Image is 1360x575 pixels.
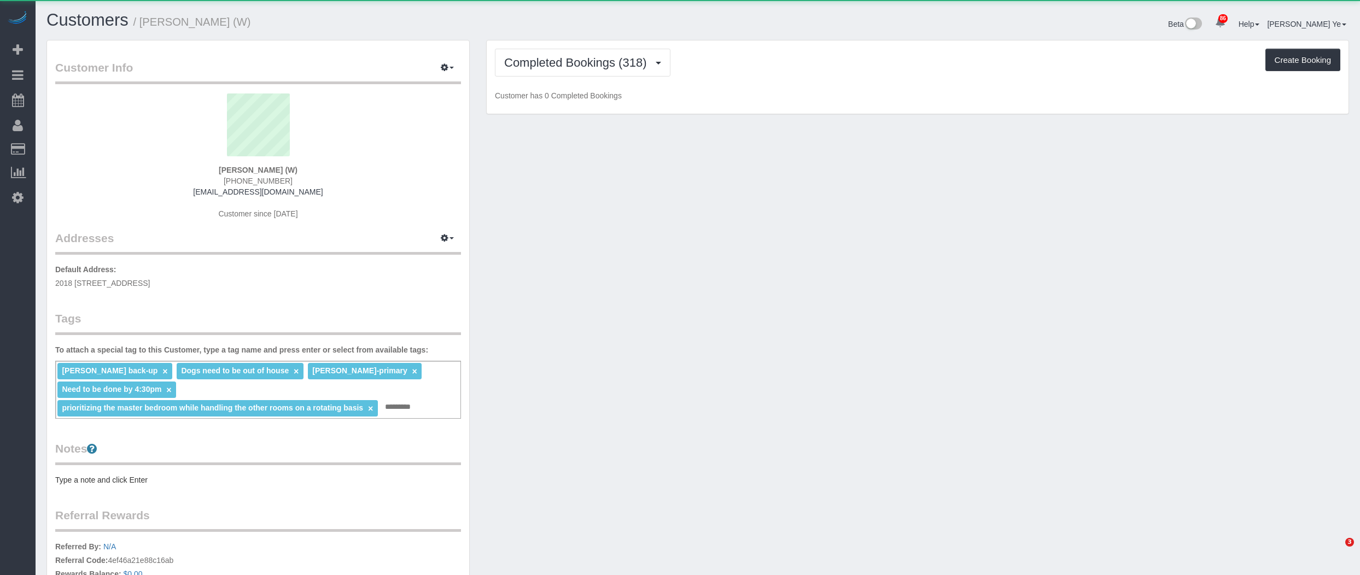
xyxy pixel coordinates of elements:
a: [PERSON_NAME] Ye [1267,20,1346,28]
img: Automaid Logo [7,11,28,26]
button: Completed Bookings (318) [495,49,670,77]
a: × [294,367,299,376]
a: × [162,367,167,376]
legend: Notes [55,441,461,465]
legend: Referral Rewards [55,507,461,532]
a: × [166,385,171,395]
pre: Type a note and click Enter [55,474,461,485]
span: prioritizing the master bedroom while handling the other rooms on a rotating basis [62,403,363,412]
a: × [368,404,373,413]
a: Customers [46,10,129,30]
button: Create Booking [1265,49,1340,72]
label: To attach a special tag to this Customer, type a tag name and press enter or select from availabl... [55,344,428,355]
label: Referral Code: [55,555,108,566]
small: / [PERSON_NAME] (W) [133,16,251,28]
img: New interface [1184,17,1202,32]
a: × [412,367,417,376]
span: [PHONE_NUMBER] [224,177,293,185]
label: Referred By: [55,541,101,552]
legend: Customer Info [55,60,461,84]
span: Customer since [DATE] [218,209,297,218]
iframe: Intercom live chat [1323,538,1349,564]
span: [PERSON_NAME] back-up [62,366,157,375]
p: Customer has 0 Completed Bookings [495,90,1340,101]
strong: [PERSON_NAME] (W) [219,166,297,174]
a: Beta [1168,20,1202,28]
legend: Tags [55,310,461,335]
span: 3 [1345,538,1354,547]
span: 86 [1218,14,1228,23]
span: Dogs need to be out of house [181,366,289,375]
span: Need to be done by 4:30pm [62,385,161,394]
a: [EMAIL_ADDRESS][DOMAIN_NAME] [193,187,323,196]
a: 86 [1210,11,1231,35]
a: N/A [103,542,116,551]
span: 2018 [STREET_ADDRESS] [55,279,150,287]
span: [PERSON_NAME]-primary [312,366,407,375]
span: Completed Bookings (318) [504,56,652,69]
label: Default Address: [55,264,116,275]
a: Help [1239,20,1260,28]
